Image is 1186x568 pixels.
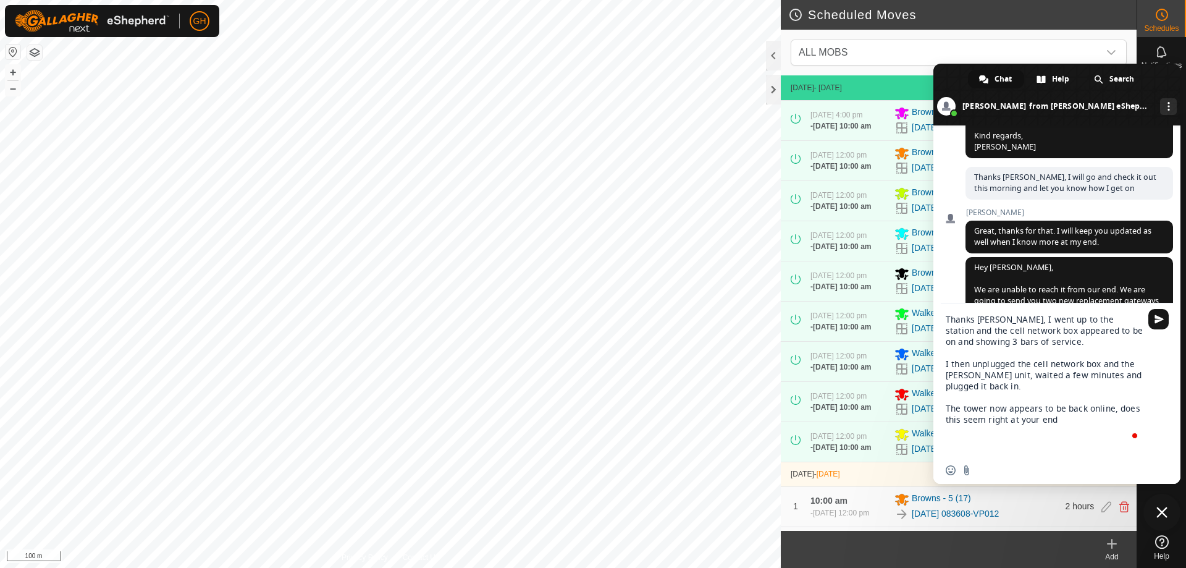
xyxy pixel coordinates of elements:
[912,106,971,121] span: Browns - 2 (15)
[813,162,871,171] span: [DATE] 10:00 am
[810,362,871,373] div: -
[1099,40,1124,65] div: dropdown trigger
[6,81,20,96] button: –
[813,242,871,251] span: [DATE] 10:00 am
[1109,70,1134,88] span: Search
[1066,501,1095,511] span: 2 hours
[810,161,871,172] div: -
[810,432,867,441] span: [DATE] 12:00 pm
[912,146,971,161] span: Browns - 5 (17)
[912,201,999,214] a: [DATE] 084503-VP011
[1052,70,1069,88] span: Help
[813,202,871,211] span: [DATE] 10:00 am
[814,83,842,92] span: - [DATE]
[813,363,871,371] span: [DATE] 10:00 am
[974,226,1151,247] span: Great, thanks for that. I will keep you updated as well when I know more at my end.
[813,443,871,452] span: [DATE] 10:00 am
[1087,551,1137,562] div: Add
[912,186,971,201] span: Browns - 4 (15)
[968,70,1024,88] a: Chat
[912,266,971,281] span: Browns - 1 (11)
[810,121,871,132] div: -
[793,501,798,511] span: 1
[912,362,999,375] a: [DATE] 090828-VP003
[810,271,867,280] span: [DATE] 12:00 pm
[912,492,971,507] span: Browns - 5 (17)
[912,161,999,174] a: [DATE] 083608-VP011
[1083,70,1146,88] a: Search
[813,509,869,517] span: [DATE] 12:00 pm
[912,443,999,456] a: [DATE] 092016-VP003
[810,231,867,240] span: [DATE] 12:00 pm
[810,111,862,119] span: [DATE] 4:00 pm
[912,387,973,402] span: Walkers - 4 (23)
[27,45,42,60] button: Map Layers
[995,70,1012,88] span: Chat
[15,10,169,32] img: Gallagher Logo
[810,191,867,200] span: [DATE] 12:00 pm
[810,442,871,453] div: -
[791,470,814,478] span: [DATE]
[912,402,999,415] a: [DATE] 091237-VP003
[962,465,972,475] span: Send a file
[912,307,973,321] span: Walkers - 2 (26)
[912,282,999,295] a: [DATE] 093215-VP011
[974,172,1156,193] span: Thanks [PERSON_NAME], I will go and check it out this morning and let you know how I get on
[817,470,840,478] span: [DATE]
[946,465,956,475] span: Insert an emoji
[912,347,973,362] span: Walkers - 3 (28)
[193,15,206,28] span: GH
[342,552,388,563] a: Privacy Policy
[810,321,871,333] div: -
[1144,25,1179,32] span: Schedules
[965,208,1173,217] span: [PERSON_NAME]
[810,507,869,519] div: -
[6,45,20,59] button: Reset Map
[912,226,971,241] span: Browns - 3 (17)
[810,151,867,159] span: [DATE] 12:00 pm
[791,83,814,92] span: [DATE]
[912,242,999,255] a: [DATE] 085406-VP011
[794,40,1099,65] span: ALL MOBS
[912,427,973,442] span: Walkers - 1 (32)
[788,7,1137,22] h2: Scheduled Moves
[974,262,1164,362] span: Hey [PERSON_NAME], We are unable to reach it from our end. We are going to send you two new repla...
[912,507,999,520] a: [DATE] 083608-VP012
[1148,309,1169,329] span: Send
[1137,530,1186,565] a: Help
[894,507,909,522] img: To
[1143,494,1180,531] a: Close chat
[813,282,871,291] span: [DATE] 10:00 am
[813,403,871,412] span: [DATE] 10:00 am
[810,281,871,292] div: -
[1154,553,1169,560] span: Help
[810,392,867,401] span: [DATE] 12:00 pm
[810,201,871,212] div: -
[799,47,847,57] span: ALL MOBS
[810,312,867,320] span: [DATE] 12:00 pm
[810,352,867,360] span: [DATE] 12:00 pm
[810,402,871,413] div: -
[1025,70,1082,88] a: Help
[6,65,20,80] button: +
[810,496,847,506] span: 10:00 am
[814,470,840,478] span: -
[946,303,1143,457] textarea: To enrich screen reader interactions, please activate Accessibility in Grammarly extension settings
[403,552,439,563] a: Contact Us
[912,322,999,335] a: [DATE] 090240-VP003
[813,122,871,130] span: [DATE] 10:00 am
[810,241,871,252] div: -
[813,323,871,331] span: [DATE] 10:00 am
[912,121,999,134] a: [DATE] 091835-VP009
[1142,62,1182,69] span: Notifications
